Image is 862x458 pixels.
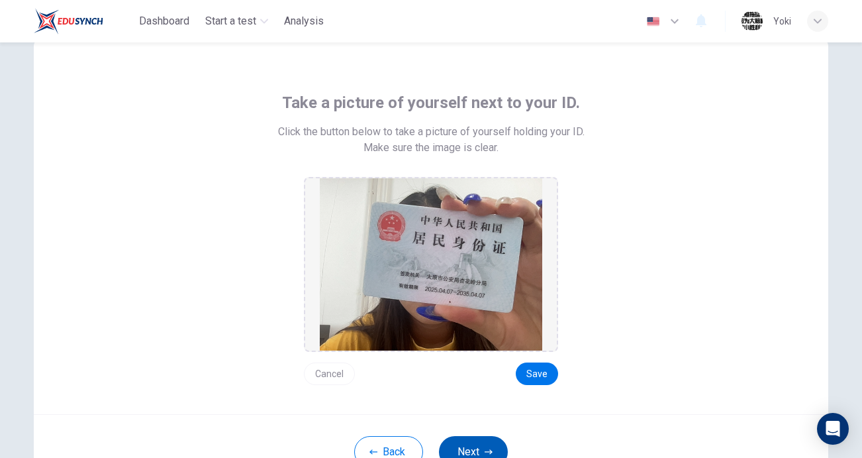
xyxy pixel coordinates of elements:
span: Analysis [284,13,324,29]
button: Start a test [200,9,273,33]
img: preview screemshot [320,178,542,351]
span: Dashboard [139,13,189,29]
button: Analysis [279,9,329,33]
div: Open Intercom Messenger [817,413,849,445]
button: Cancel [304,363,355,385]
img: Profile picture [742,11,763,32]
div: Yoki [773,13,791,29]
span: Make sure the image is clear. [363,140,499,156]
button: Dashboard [134,9,195,33]
img: en [645,17,661,27]
button: Save [516,363,558,385]
span: Start a test [205,13,256,29]
span: Take a picture of yourself next to your ID. [282,92,580,113]
span: Click the button below to take a picture of yourself holding your ID. [278,124,585,140]
a: Rosedale logo [34,8,134,34]
img: Rosedale logo [34,8,103,34]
